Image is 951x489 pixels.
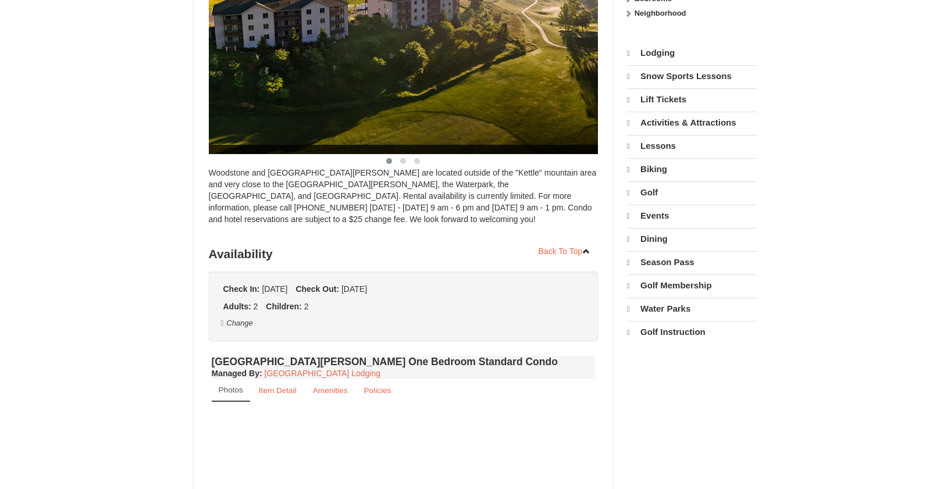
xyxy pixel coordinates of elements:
[212,379,250,402] a: Photos
[356,379,398,402] a: Policies
[341,284,367,294] span: [DATE]
[223,284,260,294] strong: Check In:
[313,386,348,395] small: Amenities
[262,284,287,294] span: [DATE]
[627,274,757,297] a: Golf Membership
[295,284,339,294] strong: Check Out:
[627,228,757,250] a: Dining
[531,242,599,260] a: Back To Top
[635,9,686,17] strong: Neighborhood
[627,112,757,134] a: Activities & Attractions
[627,251,757,273] a: Season Pass
[254,302,258,311] span: 2
[627,321,757,343] a: Golf Instruction
[627,135,757,157] a: Lessons
[251,379,304,402] a: Item Detail
[265,369,380,378] a: [GEOGRAPHIC_DATA] Lodging
[212,369,262,378] strong: :
[627,158,757,180] a: Biking
[209,167,599,237] div: Woodstone and [GEOGRAPHIC_DATA][PERSON_NAME] are located outside of the "Kettle" mountain area an...
[259,386,297,395] small: Item Detail
[305,379,355,402] a: Amenities
[223,302,251,311] strong: Adults:
[304,302,309,311] span: 2
[627,42,757,64] a: Lodging
[364,386,391,395] small: Policies
[627,298,757,320] a: Water Parks
[627,65,757,87] a: Snow Sports Lessons
[219,386,243,394] small: Photos
[220,317,254,330] button: Change
[627,205,757,227] a: Events
[212,369,259,378] span: Managed By
[212,356,596,367] h4: [GEOGRAPHIC_DATA][PERSON_NAME] One Bedroom Standard Condo
[627,181,757,204] a: Golf
[209,242,599,266] h3: Availability
[627,88,757,110] a: Lift Tickets
[266,302,301,311] strong: Children:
